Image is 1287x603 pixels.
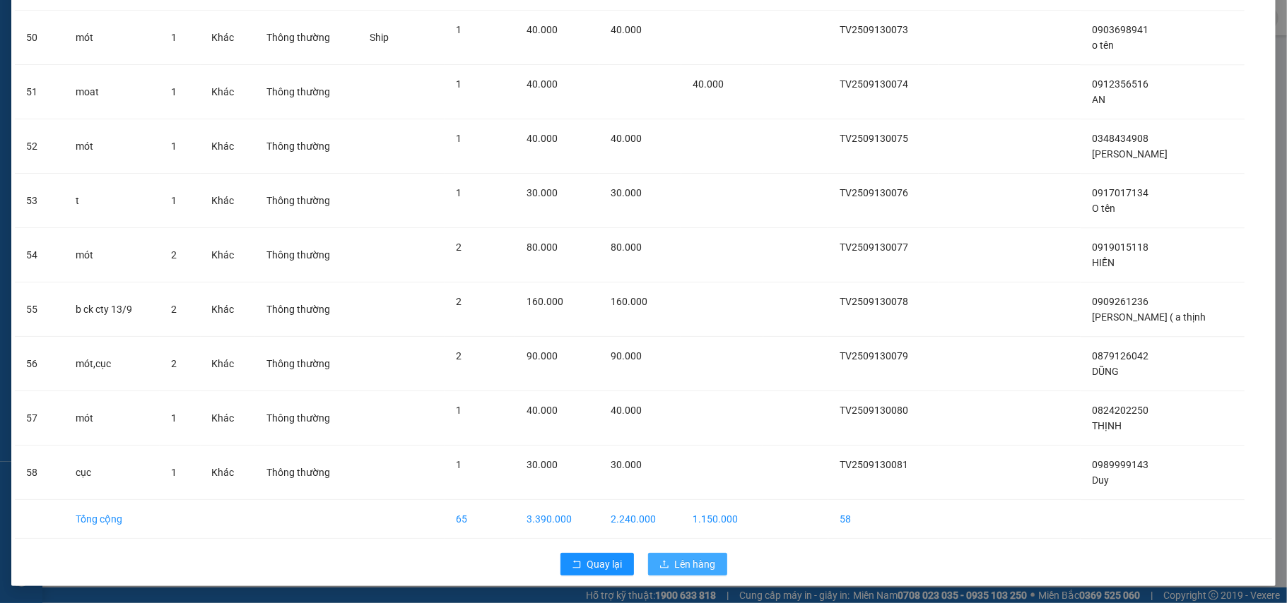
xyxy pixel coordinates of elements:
span: 0879126042 [1092,350,1148,362]
span: DŨNG [1092,366,1119,377]
span: 1 [171,467,177,478]
span: 2 [456,296,462,307]
span: 0989999143 [1092,459,1148,470]
span: 1 [171,141,177,152]
td: Thông thường [255,119,359,174]
span: 40.000 [611,133,642,144]
span: 1 [456,187,462,198]
td: Thông thường [255,391,359,446]
td: Khác [201,282,255,337]
span: Quay lại [587,556,623,572]
td: 54 [15,228,64,282]
span: TV2509130079 [840,350,908,362]
button: uploadLên hàng [648,553,727,575]
td: Thông thường [255,446,359,500]
td: 3.390.000 [515,500,599,539]
td: cục [64,446,160,500]
span: 0909261236 [1092,296,1148,307]
span: upload [659,559,669,571]
td: Khác [201,337,255,391]
span: 90.000 [527,350,558,362]
span: Duy [1092,474,1109,486]
span: 80.000 [527,241,558,253]
span: TV2509130076 [840,187,908,198]
td: Khác [201,228,255,282]
span: 160.000 [611,296,647,307]
span: 40.000 [527,24,558,35]
td: 1.150.000 [681,500,763,539]
td: 50 [15,11,64,65]
td: Thông thường [255,65,359,119]
span: 30.000 [527,459,558,470]
td: t [64,174,160,228]
span: o tên [1092,40,1114,51]
span: 1 [456,78,462,90]
td: mót [64,11,160,65]
td: 57 [15,391,64,446]
span: 30.000 [611,459,642,470]
span: TV2509130078 [840,296,908,307]
td: 55 [15,282,64,337]
td: 58 [828,500,938,539]
td: 53 [15,174,64,228]
span: 1 [456,459,462,470]
span: TV2509130074 [840,78,908,90]
span: 160.000 [527,296,563,307]
span: 40.000 [611,24,642,35]
td: Khác [201,11,255,65]
td: Khác [201,446,255,500]
span: TV2509130081 [840,459,908,470]
td: Khác [201,391,255,446]
td: Thông thường [255,337,359,391]
span: 1 [171,86,177,97]
td: mót [64,228,160,282]
span: 1 [456,24,462,35]
td: Khác [201,119,255,174]
span: 1 [171,32,177,43]
td: 52 [15,119,64,174]
td: mót,cục [64,337,160,391]
span: 2 [171,358,177,369]
td: Thông thường [255,174,359,228]
span: [PERSON_NAME] ( a thịnh [1092,311,1206,323]
span: 0912356516 [1092,78,1148,90]
span: 1 [171,195,177,206]
td: mót [64,119,160,174]
span: 30.000 [527,187,558,198]
td: Khác [201,174,255,228]
td: 51 [15,65,64,119]
span: O tên [1092,203,1115,214]
span: HIỀN [1092,257,1115,268]
span: 0348434908 [1092,133,1148,144]
td: moat [64,65,160,119]
span: [PERSON_NAME] [1092,148,1168,160]
td: Thông thường [255,11,359,65]
td: 56 [15,337,64,391]
span: 40.000 [527,78,558,90]
span: 2 [456,241,462,253]
span: 40.000 [611,405,642,416]
span: Lên hàng [675,556,716,572]
span: Ship [370,32,389,43]
span: TV2509130075 [840,133,908,144]
span: 40.000 [527,133,558,144]
span: 2 [171,249,177,261]
span: 40.000 [693,78,724,90]
td: Khác [201,65,255,119]
span: 0919015118 [1092,241,1148,253]
td: 58 [15,446,64,500]
td: 65 [445,500,515,539]
span: 2 [456,350,462,362]
span: AN [1092,94,1105,105]
span: 30.000 [611,187,642,198]
span: 1 [456,133,462,144]
span: TV2509130077 [840,241,908,253]
span: 0917017134 [1092,187,1148,198]
td: 2.240.000 [599,500,681,539]
td: b ck cty 13/9 [64,282,160,337]
span: TV2509130073 [840,24,908,35]
span: 1 [171,412,177,424]
button: rollbackQuay lại [560,553,634,575]
span: TV2509130080 [840,405,908,416]
span: 0903698941 [1092,24,1148,35]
